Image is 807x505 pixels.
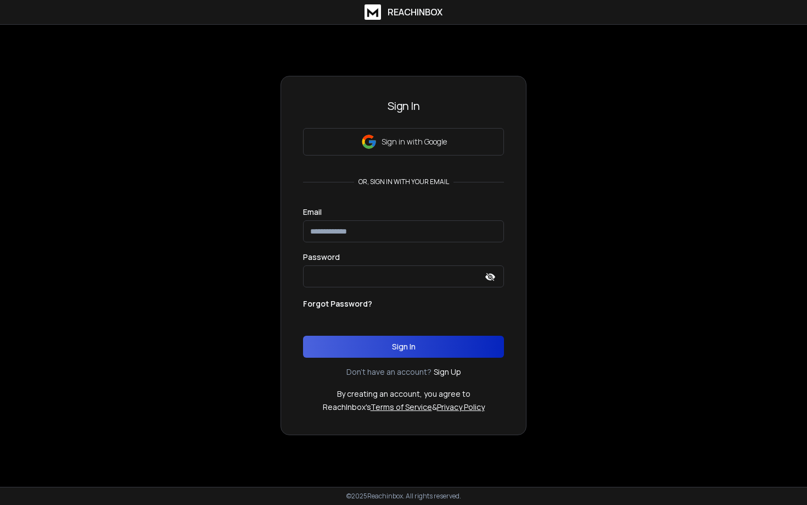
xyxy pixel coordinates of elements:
[303,128,504,156] button: Sign in with Google
[346,492,461,501] p: © 2025 Reachinbox. All rights reserved.
[303,336,504,358] button: Sign In
[437,402,485,412] a: Privacy Policy
[434,367,461,378] a: Sign Up
[303,208,322,216] label: Email
[365,4,381,20] img: logo
[303,253,340,261] label: Password
[371,402,432,412] a: Terms of Service
[354,177,453,186] p: or, sign in with your email
[382,136,447,147] p: Sign in with Google
[303,298,372,309] p: Forgot Password?
[323,402,485,413] p: ReachInbox's &
[388,5,442,19] h1: ReachInbox
[365,4,442,20] a: ReachInbox
[346,367,431,378] p: Don't have an account?
[303,98,504,114] h3: Sign In
[337,389,470,399] p: By creating an account, you agree to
